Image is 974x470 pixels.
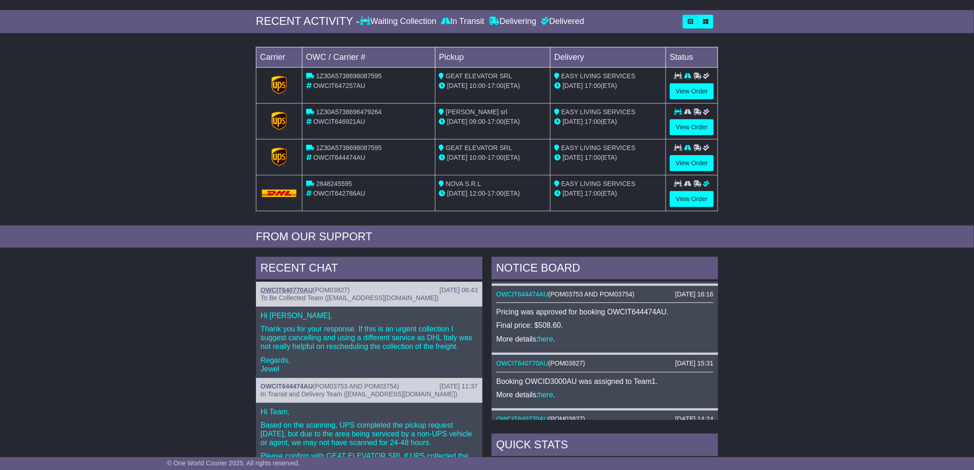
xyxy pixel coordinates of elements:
span: [DATE] [562,118,583,125]
div: ( ) [261,383,478,390]
span: [DATE] [562,154,583,161]
div: ( ) [496,290,713,298]
span: [DATE] [562,82,583,89]
div: - (ETA) [439,117,547,127]
span: OWCIT642786AU [313,190,365,197]
div: Delivering [487,17,539,27]
span: EASY LIVING SERVICES [561,144,635,151]
div: FROM OUR SUPPORT [256,230,718,244]
span: EASY LIVING SERVICES [561,108,635,116]
span: 17:00 [487,154,504,161]
div: - (ETA) [439,189,547,198]
span: [DATE] [447,118,468,125]
p: More details: . [496,390,713,399]
a: View Order [670,83,714,99]
a: OWCIT644474AU [496,290,548,298]
a: OWCIT640770AU [496,415,548,423]
div: ( ) [261,286,478,294]
div: [DATE] 08:43 [440,286,478,294]
div: - (ETA) [439,81,547,91]
p: Hi Team, [261,407,478,416]
a: OWCIT640770AU [261,286,313,294]
span: POM03753 AND POM03754 [315,383,397,390]
span: 1Z30A5738696479264 [316,108,382,116]
a: View Order [670,155,714,171]
span: 17:00 [585,118,601,125]
span: [DATE] [447,190,468,197]
div: [DATE] 14:24 [675,415,713,423]
span: POM03753 AND POM03754 [551,290,632,298]
img: GetCarrierServiceLogo [272,148,287,166]
td: Carrier [256,47,302,67]
img: GetCarrierServiceLogo [272,112,287,130]
div: Quick Stats [492,434,718,458]
div: (ETA) [554,81,662,91]
div: (ETA) [554,153,662,162]
div: ( ) [496,360,713,367]
td: OWC / Carrier # [302,47,435,67]
span: 1Z30A5738698087595 [316,144,382,151]
span: POM03827 [315,286,348,294]
a: OWCIT640770AU [496,360,548,367]
span: 10:00 [470,82,486,89]
span: POM03827 [551,415,583,423]
img: GetCarrierServiceLogo [272,76,287,94]
div: - (ETA) [439,153,547,162]
span: 2848245595 [316,180,352,187]
span: To Be Collected Team ([EMAIL_ADDRESS][DOMAIN_NAME]) [261,294,438,302]
span: [DATE] [447,82,468,89]
span: [PERSON_NAME] srl [446,108,508,116]
span: EASY LIVING SERVICES [561,72,635,80]
p: Booking OWCID3000AU was assigned to Team1. [496,377,713,386]
div: [DATE] 15:31 [675,360,713,367]
a: View Order [670,191,714,207]
td: Delivery [551,47,666,67]
div: In Transit [439,17,487,27]
span: In Transit and Delivery Team ([EMAIL_ADDRESS][DOMAIN_NAME]) [261,390,458,398]
div: [DATE] 11:37 [440,383,478,390]
img: DHL.png [262,190,296,197]
p: Regards, Jewel [261,356,478,373]
a: here [539,335,553,343]
div: RECENT ACTIVITY - [256,15,360,28]
div: (ETA) [554,117,662,127]
span: EASY LIVING SERVICES [561,180,635,187]
span: 17:00 [487,82,504,89]
span: POM03827 [551,360,583,367]
span: [DATE] [562,190,583,197]
span: 17:00 [487,118,504,125]
span: 09:00 [470,118,486,125]
div: NOTICE BOARD [492,257,718,282]
span: OWCIT644474AU [313,154,365,161]
p: Based on the scanning, UPS completed the pickup request [DATE], but due to the area being service... [261,421,478,447]
div: (ETA) [554,189,662,198]
span: GEAT ELEVATOR SRL [446,144,512,151]
span: 17:00 [585,154,601,161]
span: 17:00 [585,190,601,197]
td: Status [666,47,718,67]
span: 10:00 [470,154,486,161]
span: © One World Courier 2025. All rights reserved. [167,459,300,467]
span: 1Z30A5738698087595 [316,72,382,80]
span: GEAT ELEVATOR SRL [446,72,512,80]
span: OWCIT647257AU [313,82,365,89]
span: 12:00 [470,190,486,197]
p: More details: . [496,335,713,343]
div: Waiting Collection [360,17,439,27]
a: OWCIT644474AU [261,383,313,390]
div: Delivered [539,17,584,27]
span: 17:00 [585,82,601,89]
span: 17:00 [487,190,504,197]
p: Pricing was approved for booking OWCIT644474AU. [496,308,713,316]
td: Pickup [435,47,551,67]
div: RECENT CHAT [256,257,482,282]
div: [DATE] 16:16 [675,290,713,298]
a: View Order [670,119,714,135]
p: Thank you for your response. If this is an urgent collection I suggest cancelling and using a dif... [261,325,478,351]
a: here [539,391,553,399]
div: ( ) [496,415,713,423]
p: Hi [PERSON_NAME], [261,311,478,320]
span: NOVA S.R.L [446,180,481,187]
span: [DATE] [447,154,468,161]
span: OWCIT646921AU [313,118,365,125]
